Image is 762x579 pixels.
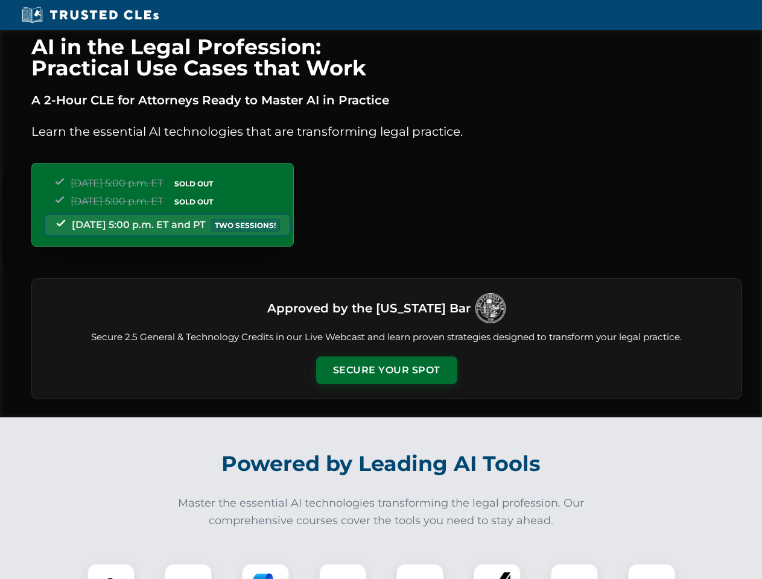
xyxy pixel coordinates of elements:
button: Secure Your Spot [316,356,457,384]
span: SOLD OUT [170,195,217,208]
h3: Approved by the [US_STATE] Bar [267,297,471,319]
p: A 2-Hour CLE for Attorneys Ready to Master AI in Practice [31,90,742,110]
h2: Powered by Leading AI Tools [47,443,716,485]
img: Trusted CLEs [18,6,162,24]
img: Logo [475,293,506,323]
p: Secure 2.5 General & Technology Credits in our Live Webcast and learn proven strategies designed ... [46,331,727,344]
p: Learn the essential AI technologies that are transforming legal practice. [31,122,742,141]
p: Master the essential AI technologies transforming the legal profession. Our comprehensive courses... [170,495,592,530]
span: [DATE] 5:00 p.m. ET [71,195,163,207]
h1: AI in the Legal Profession: Practical Use Cases that Work [31,36,742,78]
span: [DATE] 5:00 p.m. ET [71,177,163,189]
span: SOLD OUT [170,177,217,190]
